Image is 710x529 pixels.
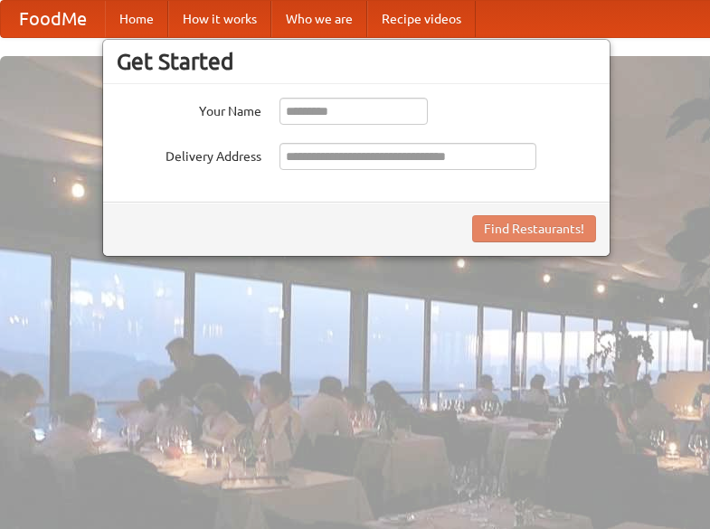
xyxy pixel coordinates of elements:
[117,98,261,120] label: Your Name
[117,143,261,165] label: Delivery Address
[1,1,105,37] a: FoodMe
[168,1,271,37] a: How it works
[271,1,367,37] a: Who we are
[117,48,596,75] h3: Get Started
[367,1,476,37] a: Recipe videos
[105,1,168,37] a: Home
[472,215,596,242] button: Find Restaurants!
